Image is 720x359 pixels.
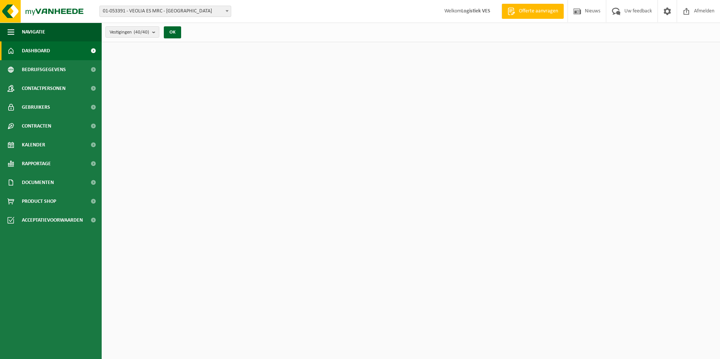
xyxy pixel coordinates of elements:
span: Bedrijfsgegevens [22,60,66,79]
button: Vestigingen(40/40) [105,26,159,38]
span: Rapportage [22,154,51,173]
span: Kalender [22,135,45,154]
span: Navigatie [22,23,45,41]
span: Product Shop [22,192,56,211]
span: Acceptatievoorwaarden [22,211,83,230]
span: Contracten [22,117,51,135]
span: 01-053391 - VEOLIA ES MRC - ANTWERPEN [100,6,231,17]
span: 01-053391 - VEOLIA ES MRC - ANTWERPEN [99,6,231,17]
button: OK [164,26,181,38]
span: Dashboard [22,41,50,60]
span: Contactpersonen [22,79,66,98]
span: Documenten [22,173,54,192]
count: (40/40) [134,30,149,35]
a: Offerte aanvragen [502,4,564,19]
span: Vestigingen [110,27,149,38]
strong: Logistiek VES [461,8,490,14]
span: Offerte aanvragen [517,8,560,15]
span: Gebruikers [22,98,50,117]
